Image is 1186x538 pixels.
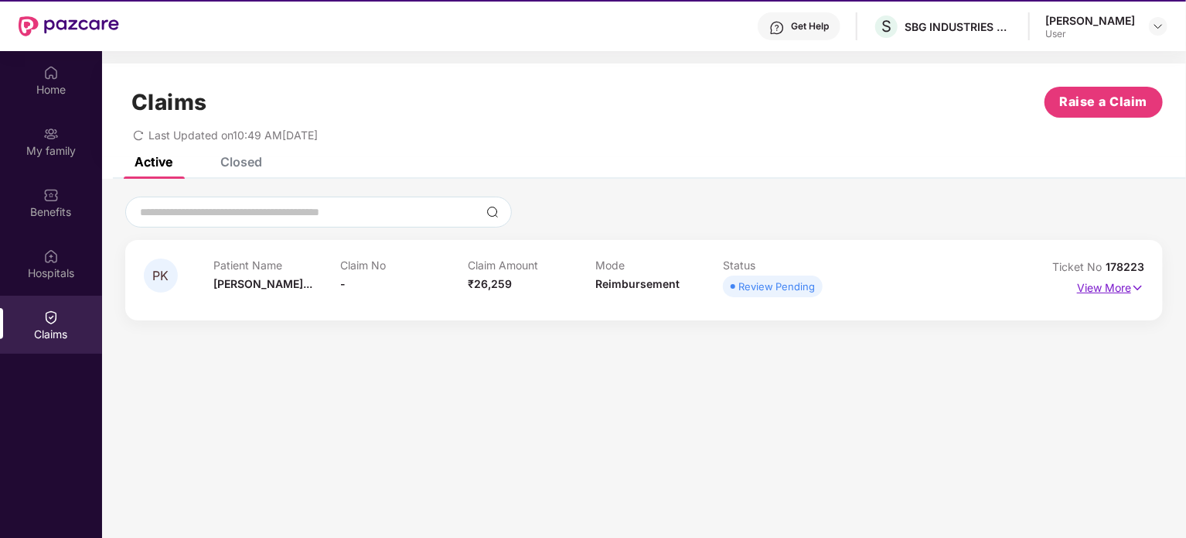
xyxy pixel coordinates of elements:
img: svg+xml;base64,PHN2ZyBpZD0iSG9zcGl0YWxzIiB4bWxucz0iaHR0cDovL3d3dy53My5vcmcvMjAwMC9zdmciIHdpZHRoPS... [43,248,59,264]
span: Raise a Claim [1060,92,1148,111]
span: - [341,277,346,290]
span: Reimbursement [595,277,680,290]
span: S [881,17,891,36]
div: Get Help [791,20,829,33]
div: [PERSON_NAME] [1045,13,1135,28]
img: New Pazcare Logo [19,16,119,36]
img: svg+xml;base64,PHN2ZyBpZD0iU2VhcmNoLTMyeDMyIiB4bWxucz0iaHR0cDovL3d3dy53My5vcmcvMjAwMC9zdmciIHdpZH... [486,206,499,218]
span: 178223 [1106,260,1144,273]
span: Last Updated on 10:49 AM[DATE] [148,129,318,142]
p: Claim No [341,259,469,272]
span: ₹26,259 [468,277,512,290]
p: Status [723,259,850,272]
div: User [1045,28,1135,40]
span: PK [153,269,169,283]
h1: Claims [131,89,207,115]
p: Claim Amount [468,259,595,272]
div: Closed [220,154,262,170]
img: svg+xml;base64,PHN2ZyBpZD0iQmVuZWZpdHMiIHhtbG5zPSJodHRwOi8vd3d3LnczLm9yZy8yMDAwL3N2ZyIgd2lkdGg9Ij... [43,187,59,203]
div: Review Pending [738,279,815,294]
span: [PERSON_NAME]... [213,277,312,290]
p: View More [1077,276,1144,296]
button: Raise a Claim [1045,87,1163,118]
img: svg+xml;base64,PHN2ZyBpZD0iRHJvcGRvd24tMzJ4MzIiIHhtbG5zPSJodHRwOi8vd3d3LnczLm9yZy8yMDAwL3N2ZyIgd2... [1152,20,1164,33]
p: Mode [595,259,723,272]
img: svg+xml;base64,PHN2ZyBpZD0iSG9tZSIgeG1sbnM9Imh0dHA6Ly93d3cudzMub3JnLzIwMDAvc3ZnIiB3aWR0aD0iMjAiIG... [43,65,59,81]
div: SBG INDUSTRIES PRIVATE LIMITED [905,19,1013,34]
p: Patient Name [213,259,341,272]
span: redo [133,129,144,142]
img: svg+xml;base64,PHN2ZyBpZD0iQ2xhaW0iIHhtbG5zPSJodHRwOi8vd3d3LnczLm9yZy8yMDAwL3N2ZyIgd2lkdGg9IjIwIi... [43,310,59,325]
span: Ticket No [1052,260,1106,273]
img: svg+xml;base64,PHN2ZyB3aWR0aD0iMjAiIGhlaWdodD0iMjAiIHZpZXdCb3g9IjAgMCAyMCAyMCIgZmlsbD0ibm9uZSIgeG... [43,126,59,142]
img: svg+xml;base64,PHN2ZyB4bWxucz0iaHR0cDovL3d3dy53My5vcmcvMjAwMC9zdmciIHdpZHRoPSIxNyIgaGVpZ2h0PSIxNy... [1131,279,1144,296]
img: svg+xml;base64,PHN2ZyBpZD0iSGVscC0zMngzMiIgeG1sbnM9Imh0dHA6Ly93d3cudzMub3JnLzIwMDAvc3ZnIiB3aWR0aD... [769,20,785,36]
div: Active [135,154,172,170]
